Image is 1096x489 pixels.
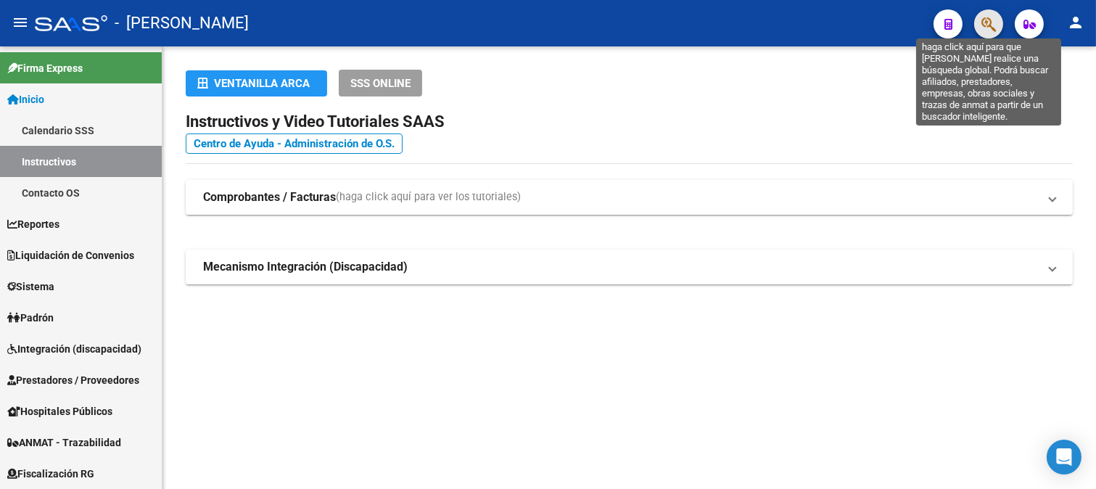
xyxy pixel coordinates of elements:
strong: Comprobantes / Facturas [203,189,336,205]
h2: Instructivos y Video Tutoriales SAAS [186,108,1073,136]
span: Integración (discapacidad) [7,341,141,357]
span: Inicio [7,91,44,107]
span: Hospitales Públicos [7,403,112,419]
span: Fiscalización RG [7,466,94,482]
span: Firma Express [7,60,83,76]
span: Reportes [7,216,59,232]
mat-expansion-panel-header: Mecanismo Integración (Discapacidad) [186,250,1073,284]
span: (haga click aquí para ver los tutoriales) [336,189,521,205]
span: Liquidación de Convenios [7,247,134,263]
span: ANMAT - Trazabilidad [7,435,121,451]
mat-icon: person [1067,14,1084,31]
span: SSS ONLINE [350,77,411,90]
span: Prestadores / Proveedores [7,372,139,388]
span: Padrón [7,310,54,326]
a: Centro de Ayuda - Administración de O.S. [186,133,403,154]
span: Sistema [7,279,54,295]
button: Ventanilla ARCA [186,70,327,96]
strong: Mecanismo Integración (Discapacidad) [203,259,408,275]
div: Ventanilla ARCA [197,70,316,96]
span: - [PERSON_NAME] [115,7,249,39]
button: SSS ONLINE [339,70,422,96]
mat-expansion-panel-header: Comprobantes / Facturas(haga click aquí para ver los tutoriales) [186,180,1073,215]
mat-icon: menu [12,14,29,31]
div: Open Intercom Messenger [1047,440,1081,474]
